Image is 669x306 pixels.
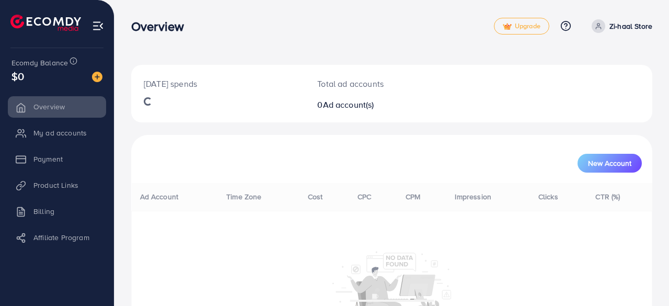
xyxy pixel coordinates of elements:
[317,77,422,90] p: Total ad accounts
[92,72,102,82] img: image
[323,99,374,110] span: Ad account(s)
[144,77,292,90] p: [DATE] spends
[587,19,652,33] a: Zi-haal Store
[588,160,631,167] span: New Account
[92,20,104,32] img: menu
[131,19,192,34] h3: Overview
[494,18,549,35] a: tickUpgrade
[317,100,422,110] h2: 0
[503,22,540,30] span: Upgrade
[609,20,652,32] p: Zi-haal Store
[10,15,81,31] img: logo
[578,154,642,173] button: New Account
[11,58,68,68] span: Ecomdy Balance
[11,69,24,84] span: $0
[503,23,512,30] img: tick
